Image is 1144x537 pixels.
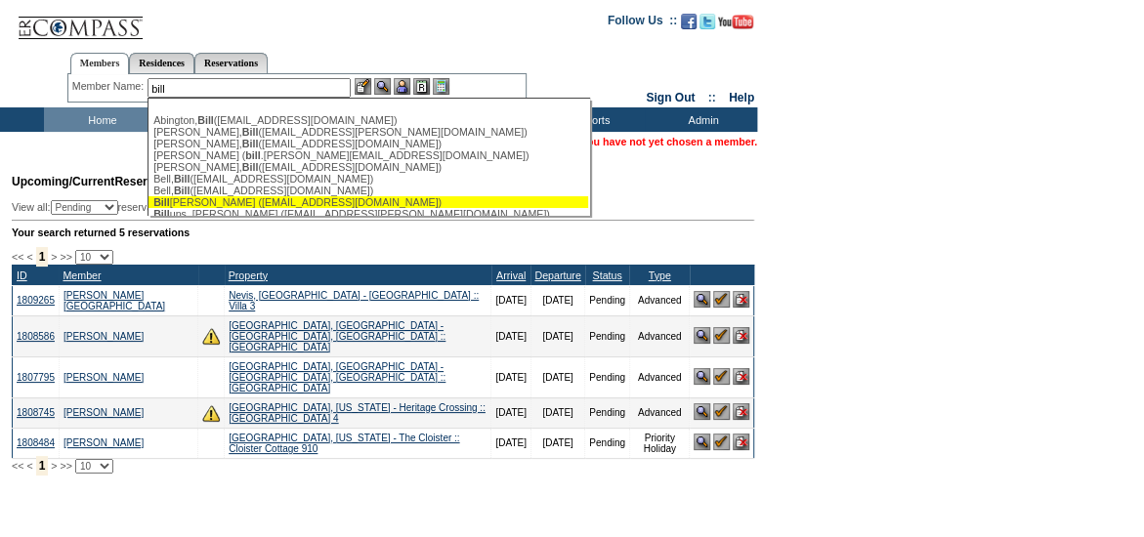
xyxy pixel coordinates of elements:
[496,269,526,281] a: Arrival
[17,437,55,448] a: 1808484
[530,285,584,315] td: [DATE]
[694,434,710,450] img: View Reservation
[63,269,101,281] a: Member
[530,428,584,458] td: [DATE]
[413,78,430,95] img: Reservations
[629,285,690,315] td: Advanced
[530,356,584,397] td: [DATE]
[694,368,710,385] img: View Reservation
[733,291,749,308] img: Cancel Reservation
[242,126,259,138] span: Bill
[649,269,671,281] a: Type
[12,200,496,215] div: View all: reservations owned by:
[229,433,459,454] a: [GEOGRAPHIC_DATA], [US_STATE] - The Cloister :: Cloister Cottage 910
[585,428,630,458] td: Pending
[629,397,690,428] td: Advanced
[229,361,445,393] a: [GEOGRAPHIC_DATA], [GEOGRAPHIC_DATA] - [GEOGRAPHIC_DATA], [GEOGRAPHIC_DATA] :: [GEOGRAPHIC_DATA]
[12,175,189,188] span: Reservations
[374,78,391,95] img: View
[433,78,449,95] img: b_calculator.gif
[44,107,156,132] td: Home
[17,331,55,342] a: 1808586
[530,315,584,356] td: [DATE]
[718,20,753,31] a: Subscribe to our YouTube Channel
[729,91,754,104] a: Help
[153,173,583,185] div: Bell, ([EMAIL_ADDRESS][DOMAIN_NAME])
[585,397,630,428] td: Pending
[26,460,32,472] span: <
[629,428,690,458] td: Priority Holiday
[229,290,479,311] a: Nevis, [GEOGRAPHIC_DATA] - [GEOGRAPHIC_DATA] :: Villa 3
[26,251,32,263] span: <
[585,315,630,356] td: Pending
[51,460,57,472] span: >
[585,356,630,397] td: Pending
[153,138,583,149] div: [PERSON_NAME], ([EMAIL_ADDRESS][DOMAIN_NAME])
[645,107,757,132] td: Admin
[229,402,486,424] a: [GEOGRAPHIC_DATA], [US_STATE] - Heritage Crossing :: [GEOGRAPHIC_DATA] 4
[245,149,260,161] span: bill
[194,53,268,73] a: Reservations
[694,327,710,344] img: View Reservation
[153,161,583,173] div: [PERSON_NAME], ([EMAIL_ADDRESS][DOMAIN_NAME])
[681,14,697,29] img: Become our fan on Facebook
[242,138,259,149] span: Bill
[491,285,530,315] td: [DATE]
[733,434,749,450] img: Cancel Reservation
[202,327,220,345] img: There are insufficient days and/or tokens to cover this reservation
[581,136,757,147] span: You have not yet chosen a member.
[12,175,114,188] span: Upcoming/Current
[592,269,621,281] a: Status
[733,327,749,344] img: Cancel Reservation
[733,368,749,385] img: Cancel Reservation
[36,247,49,267] span: 1
[51,251,57,263] span: >
[153,185,583,196] div: Bell, ([EMAIL_ADDRESS][DOMAIN_NAME])
[174,185,191,196] span: Bill
[12,251,23,263] span: <<
[202,404,220,422] img: There are insufficient days and/or tokens to cover this reservation
[713,327,730,344] img: Confirm Reservation
[733,403,749,420] img: Cancel Reservation
[608,12,677,35] td: Follow Us ::
[229,269,268,281] a: Property
[153,208,583,220] div: ups, [PERSON_NAME] ([EMAIL_ADDRESS][PERSON_NAME][DOMAIN_NAME])
[17,407,55,418] a: 1808745
[36,456,49,475] span: 1
[153,114,583,126] div: Abington, ([EMAIL_ADDRESS][DOMAIN_NAME])
[129,53,194,73] a: Residences
[355,78,371,95] img: b_edit.gif
[394,78,410,95] img: Impersonate
[699,20,715,31] a: Follow us on Twitter
[629,356,690,397] td: Advanced
[64,372,144,383] a: [PERSON_NAME]
[64,437,144,448] a: [PERSON_NAME]
[197,114,214,126] span: Bill
[708,91,716,104] span: ::
[153,196,170,208] span: Bill
[713,368,730,385] img: Confirm Reservation
[585,285,630,315] td: Pending
[718,15,753,29] img: Subscribe to our YouTube Channel
[153,149,583,161] div: [PERSON_NAME] ( .[PERSON_NAME][EMAIL_ADDRESS][DOMAIN_NAME])
[713,291,730,308] img: Confirm Reservation
[174,173,191,185] span: Bill
[694,291,710,308] img: View Reservation
[681,20,697,31] a: Become our fan on Facebook
[12,227,754,238] div: Your search returned 5 reservations
[242,161,259,173] span: Bill
[491,397,530,428] td: [DATE]
[70,53,130,74] a: Members
[491,315,530,356] td: [DATE]
[12,460,23,472] span: <<
[646,91,695,104] a: Sign Out
[229,320,445,352] a: [GEOGRAPHIC_DATA], [GEOGRAPHIC_DATA] - [GEOGRAPHIC_DATA], [GEOGRAPHIC_DATA] :: [GEOGRAPHIC_DATA]
[64,331,144,342] a: [PERSON_NAME]
[17,269,27,281] a: ID
[534,269,580,281] a: Departure
[153,208,170,220] span: Bill
[629,315,690,356] td: Advanced
[17,295,55,306] a: 1809265
[713,434,730,450] img: Confirm Reservation
[491,428,530,458] td: [DATE]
